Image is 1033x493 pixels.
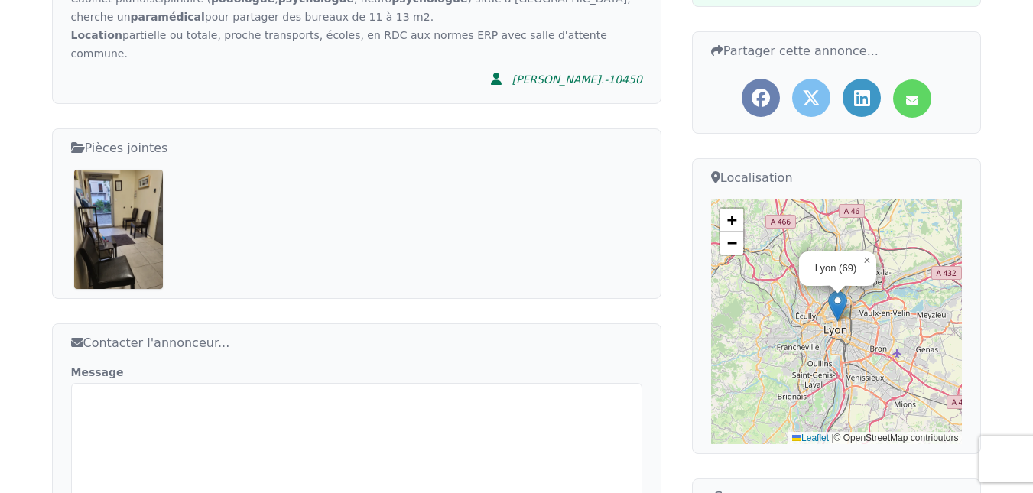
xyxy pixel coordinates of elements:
[71,138,642,157] h3: Pièces jointes
[843,79,881,117] a: Partager l'annonce sur LinkedIn
[711,41,963,60] h3: Partager cette annonce...
[720,232,743,255] a: Zoom out
[831,433,833,443] span: |
[131,11,205,23] strong: paramédical
[74,170,164,288] img: Cabinet paramédical Lyon 5
[828,290,847,322] img: Marker
[711,168,963,187] h3: Localisation
[481,63,642,94] a: [PERSON_NAME].-10450
[727,233,737,252] span: −
[71,365,642,380] label: Message
[858,251,876,270] a: Close popup
[815,262,857,275] div: Lyon (69)
[863,254,870,267] span: ×
[512,72,642,87] div: [PERSON_NAME].-10450
[720,209,743,232] a: Zoom in
[792,79,830,117] a: Partager l'annonce sur Twitter
[727,210,737,229] span: +
[71,333,642,352] h3: Contacter l'annonceur...
[792,433,829,443] a: Leaflet
[788,432,962,445] div: © OpenStreetMap contributors
[742,79,780,117] a: Partager l'annonce sur Facebook
[893,79,931,118] a: Partager l'annonce par mail
[71,29,122,41] strong: Location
